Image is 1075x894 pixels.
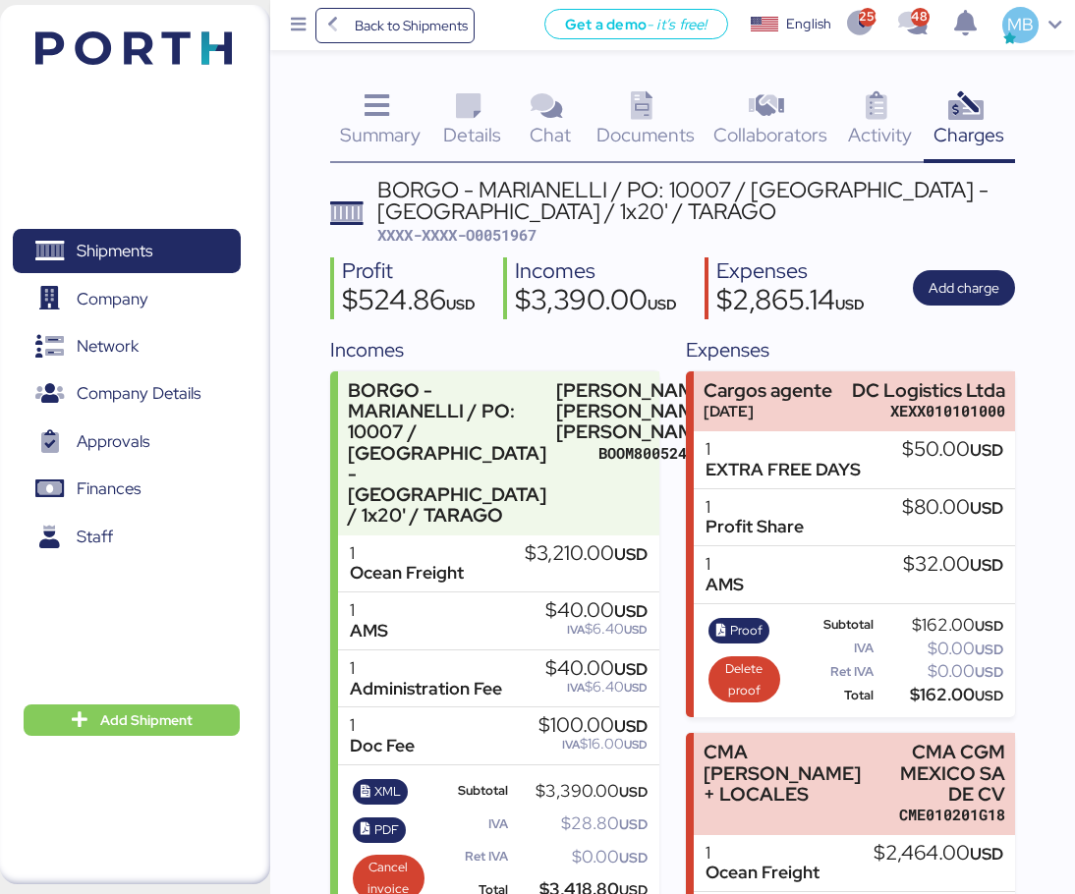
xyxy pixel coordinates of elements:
span: USD [624,622,648,638]
span: USD [648,295,677,313]
div: Cargos agente [704,380,832,401]
span: Staff [77,523,113,551]
div: $162.00 [877,688,1003,702]
button: Menu [282,9,315,42]
a: Approvals [13,419,241,465]
span: Chat [530,122,571,147]
div: 1 [350,658,502,679]
div: 1 [350,715,415,736]
div: $40.00 [545,600,648,622]
a: Company Details [13,371,241,417]
span: USD [619,815,648,833]
div: Expenses [686,335,1014,364]
span: USD [614,600,648,622]
div: $6.40 [545,622,648,637]
button: Add Shipment [24,704,240,736]
div: EXTRA FREE DAYS [706,460,861,480]
div: IVA [435,817,509,831]
div: Ocean Freight [350,563,464,584]
div: Profit [342,257,476,286]
span: Back to Shipments [355,14,468,37]
div: BORGO - MARIANELLI / PO: 10007 / [GEOGRAPHIC_DATA] - [GEOGRAPHIC_DATA] / 1x20' / TARAGO [377,179,1015,223]
a: Network [13,324,241,369]
span: USD [975,617,1003,635]
a: Company [13,276,241,321]
span: USD [624,737,648,753]
div: 1 [350,543,464,564]
span: USD [614,543,648,565]
div: $16.00 [538,737,648,752]
div: 1 [706,497,804,518]
div: $2,865.14 [716,286,865,319]
span: Proof [730,620,763,642]
span: USD [835,295,865,313]
div: XEXX010101000 [852,401,1005,421]
span: USD [614,658,648,680]
div: $6.40 [545,680,648,695]
div: $162.00 [877,618,1003,633]
div: $3,390.00 [515,286,677,319]
span: USD [970,554,1003,576]
span: USD [975,687,1003,704]
span: IVA [567,622,585,638]
div: CMA [PERSON_NAME] + LOCALES [704,742,863,804]
div: Ret IVA [435,850,509,864]
div: [PERSON_NAME] [PERSON_NAME] [PERSON_NAME] [556,380,713,442]
div: $524.86 [342,286,476,319]
div: CMA CGM MEXICO SA DE CV [872,742,1005,804]
span: Approvals [77,427,149,456]
div: Expenses [716,257,865,286]
div: $100.00 [538,715,648,737]
div: AMS [350,621,388,642]
span: Summary [340,122,421,147]
span: Charges [934,122,1004,147]
div: Ocean Freight [706,863,820,883]
span: XXXX-XXXX-O0051967 [377,225,537,245]
span: Collaborators [713,122,827,147]
span: USD [624,680,648,696]
div: Incomes [515,257,677,286]
span: Company Details [77,379,200,408]
div: CME010201G18 [872,805,1005,825]
a: Back to Shipments [315,8,476,43]
span: USD [975,641,1003,658]
span: Finances [77,475,141,503]
div: $28.80 [512,816,648,831]
span: Company [77,285,148,313]
div: $3,390.00 [512,784,648,799]
div: BORGO - MARIANELLI / PO: 10007 / [GEOGRAPHIC_DATA] - [GEOGRAPHIC_DATA] / 1x20' / TARAGO [348,380,546,526]
div: DC Logistics Ltda [852,380,1005,401]
span: USD [446,295,476,313]
span: USD [619,783,648,801]
span: IVA [562,737,580,753]
span: Activity [848,122,912,147]
span: Documents [596,122,695,147]
div: $3,210.00 [525,543,648,565]
div: Profit Share [706,517,804,537]
span: USD [619,849,648,866]
div: English [786,14,831,34]
div: IVA [791,642,874,655]
div: $0.00 [877,664,1003,679]
span: USD [975,663,1003,681]
div: 1 [350,600,388,621]
div: Subtotal [435,784,509,798]
div: BOOM800524KA9 [556,443,713,464]
span: USD [970,843,1003,865]
div: Incomes [330,335,658,364]
div: $0.00 [877,642,1003,656]
div: 1 [706,554,744,575]
span: USD [970,497,1003,519]
span: USD [970,439,1003,461]
button: Proof [708,618,769,643]
span: Shipments [77,237,152,265]
a: Finances [13,467,241,512]
div: Doc Fee [350,736,415,756]
button: PDF [353,817,406,843]
span: XML [374,781,401,803]
span: IVA [567,680,585,696]
div: 1 [706,843,820,864]
button: XML [353,779,408,805]
span: Delete proof [714,658,774,701]
span: Network [77,332,139,361]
